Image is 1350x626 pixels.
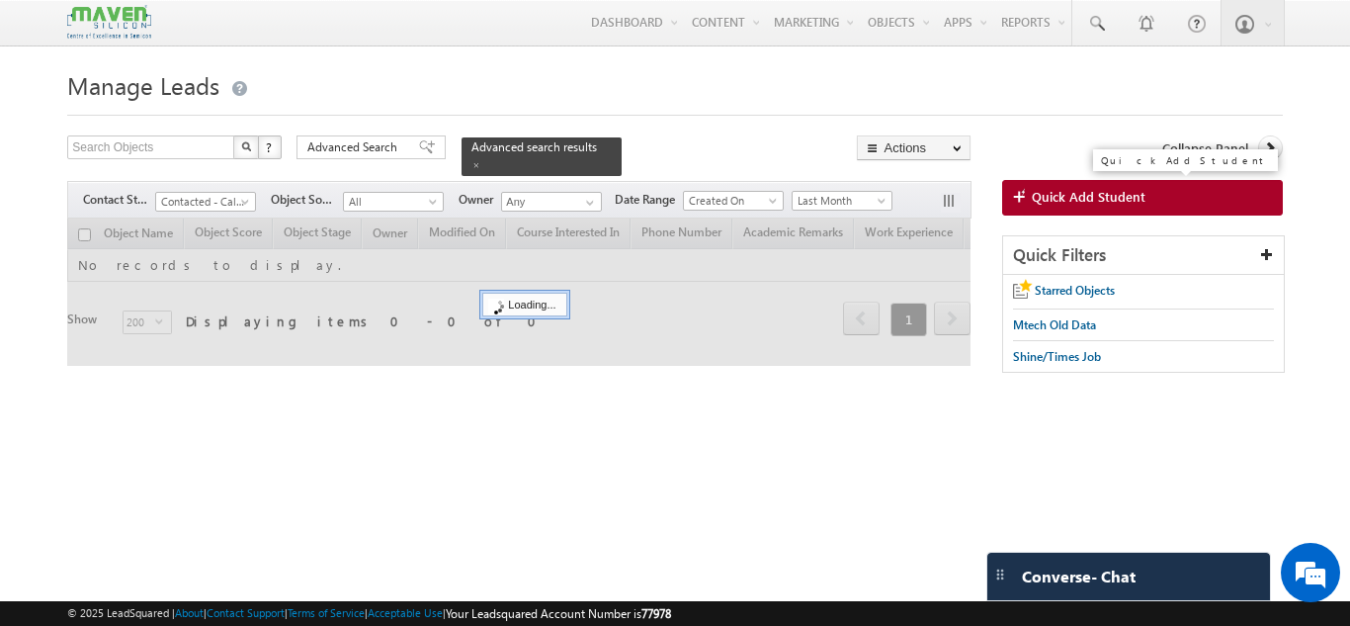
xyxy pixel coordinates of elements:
span: Created On [684,192,778,210]
span: Object Source [271,191,343,209]
span: Your Leadsquared Account Number is [446,606,671,621]
span: Manage Leads [67,69,219,101]
span: All [344,193,438,211]
a: Contact Support [207,606,285,619]
span: Owner [459,191,501,209]
div: Quick Filters [1003,236,1284,275]
a: Terms of Service [288,606,365,619]
a: Last Month [792,191,892,211]
a: Show All Items [575,193,600,213]
span: Starred Objects [1035,283,1115,298]
button: ? [258,135,282,159]
span: Last Month [793,192,886,210]
span: © 2025 LeadSquared | | | | | [67,604,671,623]
input: Type to Search [501,192,602,212]
span: Advanced search results [471,139,597,154]
div: Loading... [482,293,566,316]
img: carter-drag [992,567,1008,582]
span: Advanced Search [307,138,403,156]
a: Contacted - Call Back [155,192,256,212]
a: All [343,192,444,212]
span: Quick Add Student [1032,188,1145,206]
img: Search [241,141,251,151]
span: 77978 [641,606,671,621]
button: Actions [857,135,970,160]
span: Collapse Panel [1162,139,1248,157]
div: Quick Add Student [1101,155,1270,165]
a: About [175,606,204,619]
span: Converse - Chat [1022,568,1136,585]
span: Shine/Times Job [1013,349,1101,364]
span: Contacted - Call Back [156,193,250,211]
a: Acceptable Use [368,606,443,619]
a: Quick Add Student [1002,180,1283,216]
a: Created On [683,191,784,211]
span: Mtech Old Data [1013,317,1096,332]
span: Contact Stage [83,191,155,209]
img: Custom Logo [67,5,150,40]
span: Date Range [615,191,683,209]
span: ? [266,138,275,155]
